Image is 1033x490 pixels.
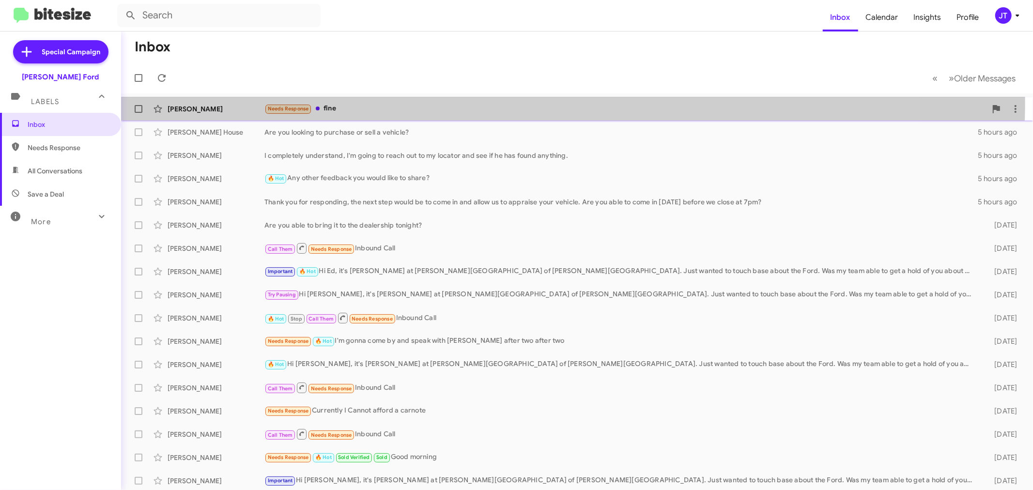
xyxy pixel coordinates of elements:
[977,127,1025,137] div: 5 hours ago
[31,217,51,226] span: More
[264,173,977,184] div: Any other feedback you would like to share?
[268,316,284,322] span: 🔥 Hot
[168,151,264,160] div: [PERSON_NAME]
[168,476,264,486] div: [PERSON_NAME]
[168,429,264,439] div: [PERSON_NAME]
[268,454,309,460] span: Needs Response
[977,453,1025,462] div: [DATE]
[268,291,296,298] span: Try Pausing
[168,313,264,323] div: [PERSON_NAME]
[13,40,108,63] a: Special Campaign
[268,432,293,438] span: Call Them
[977,383,1025,393] div: [DATE]
[977,244,1025,253] div: [DATE]
[264,289,977,300] div: Hi [PERSON_NAME], it's [PERSON_NAME] at [PERSON_NAME][GEOGRAPHIC_DATA] of [PERSON_NAME][GEOGRAPHI...
[268,361,284,367] span: 🔥 Hot
[977,360,1025,369] div: [DATE]
[311,385,352,392] span: Needs Response
[268,408,309,414] span: Needs Response
[977,267,1025,276] div: [DATE]
[168,104,264,114] div: [PERSON_NAME]
[264,266,977,277] div: Hi Ed, it's [PERSON_NAME] at [PERSON_NAME][GEOGRAPHIC_DATA] of [PERSON_NAME][GEOGRAPHIC_DATA]. Ju...
[168,406,264,416] div: [PERSON_NAME]
[168,127,264,137] div: [PERSON_NAME] House
[987,7,1022,24] button: JT
[168,383,264,393] div: [PERSON_NAME]
[264,197,977,207] div: Thank you for responding, the next step would be to come in and allow us to appraise your vehicle...
[949,72,954,84] span: »
[308,316,334,322] span: Call Them
[168,290,264,300] div: [PERSON_NAME]
[168,453,264,462] div: [PERSON_NAME]
[168,337,264,346] div: [PERSON_NAME]
[264,336,977,347] div: I'm gonna come by and speak with [PERSON_NAME] after two after two
[117,4,321,27] input: Search
[376,454,387,460] span: Sold
[268,385,293,392] span: Call Them
[42,47,101,57] span: Special Campaign
[977,174,1025,184] div: 5 hours ago
[977,313,1025,323] div: [DATE]
[268,338,309,344] span: Needs Response
[168,244,264,253] div: [PERSON_NAME]
[823,3,858,31] a: Inbox
[954,73,1016,84] span: Older Messages
[264,405,977,416] div: Currently I Cannot afford a carnote
[977,151,1025,160] div: 5 hours ago
[268,246,293,252] span: Call Them
[977,220,1025,230] div: [DATE]
[977,337,1025,346] div: [DATE]
[264,242,977,254] div: Inbound Call
[168,220,264,230] div: [PERSON_NAME]
[315,338,332,344] span: 🔥 Hot
[135,39,170,55] h1: Inbox
[168,360,264,369] div: [PERSON_NAME]
[264,127,977,137] div: Are you looking to purchase or sell a vehicle?
[28,166,82,176] span: All Conversations
[264,151,977,160] div: I completely understand, I'm going to reach out to my locator and see if he has found anything.
[906,3,949,31] a: Insights
[927,68,1021,88] nav: Page navigation example
[995,7,1012,24] div: JT
[949,3,987,31] a: Profile
[977,197,1025,207] div: 5 hours ago
[299,268,316,275] span: 🔥 Hot
[926,68,943,88] button: Previous
[977,429,1025,439] div: [DATE]
[31,97,59,106] span: Labels
[943,68,1021,88] button: Next
[268,175,284,182] span: 🔥 Hot
[264,312,977,324] div: Inbound Call
[352,316,393,322] span: Needs Response
[315,454,332,460] span: 🔥 Hot
[264,475,977,486] div: Hi [PERSON_NAME], it's [PERSON_NAME] at [PERSON_NAME][GEOGRAPHIC_DATA] of [PERSON_NAME][GEOGRAPHI...
[168,174,264,184] div: [PERSON_NAME]
[264,382,977,394] div: Inbound Call
[264,220,977,230] div: Are you able to bring it to the dealership tonight?
[168,267,264,276] div: [PERSON_NAME]
[168,197,264,207] div: [PERSON_NAME]
[268,106,309,112] span: Needs Response
[22,72,99,82] div: [PERSON_NAME] Ford
[311,432,352,438] span: Needs Response
[264,359,977,370] div: Hi [PERSON_NAME], it's [PERSON_NAME] at [PERSON_NAME][GEOGRAPHIC_DATA] of [PERSON_NAME][GEOGRAPHI...
[264,103,987,114] div: fine
[268,477,293,484] span: Important
[311,246,352,252] span: Needs Response
[977,476,1025,486] div: [DATE]
[268,268,293,275] span: Important
[28,120,110,129] span: Inbox
[28,143,110,153] span: Needs Response
[28,189,64,199] span: Save a Deal
[264,452,977,463] div: Good morning
[977,290,1025,300] div: [DATE]
[264,428,977,440] div: Inbound Call
[932,72,938,84] span: «
[338,454,370,460] span: Sold Verified
[291,316,302,322] span: Stop
[858,3,906,31] a: Calendar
